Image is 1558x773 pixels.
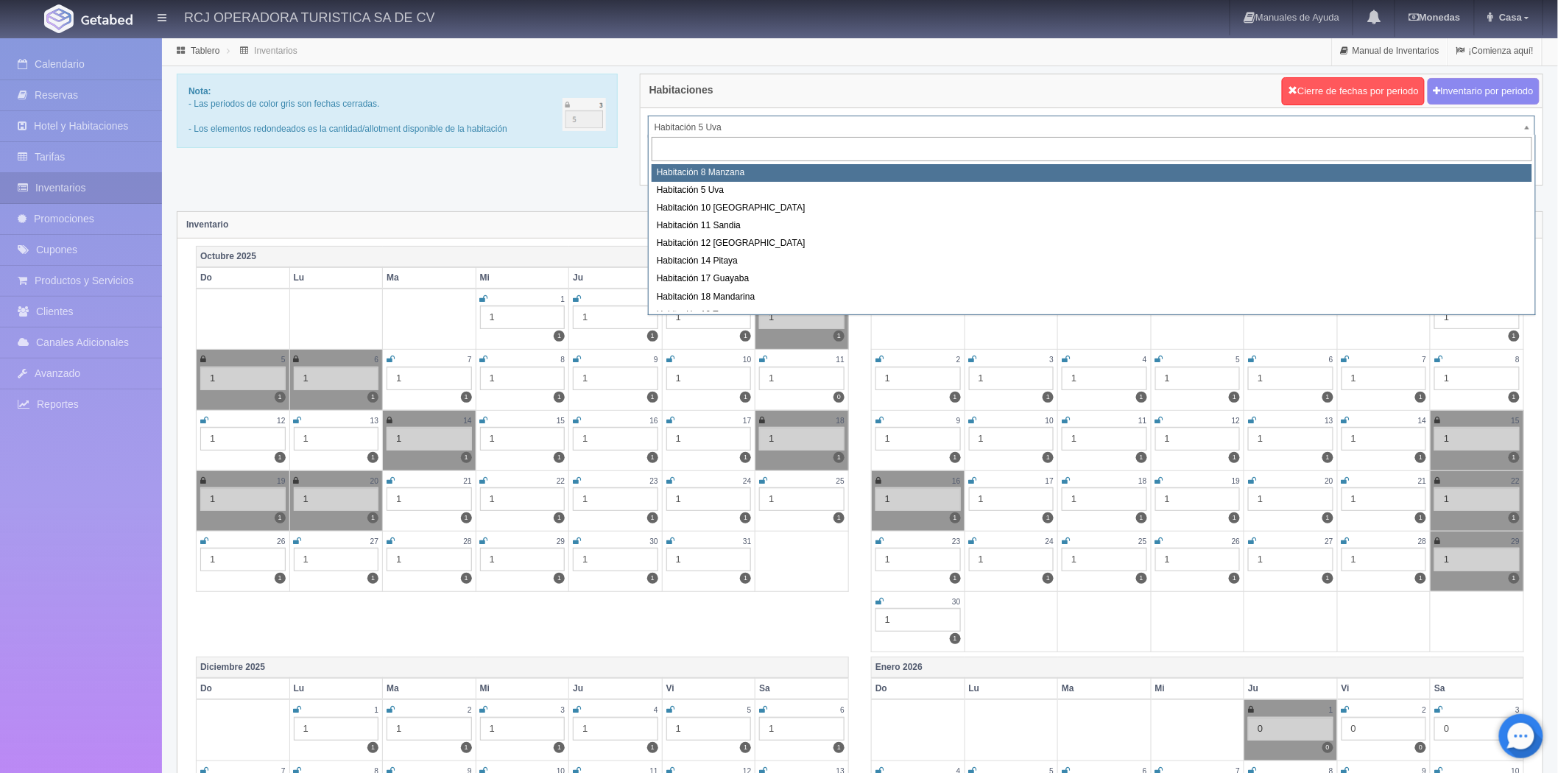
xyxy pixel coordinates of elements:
[652,182,1532,200] div: Habitación 5 Uva
[652,253,1532,270] div: Habitación 14 Pitaya
[652,289,1532,306] div: Habitación 18 Mandarina
[652,200,1532,217] div: Habitación 10 [GEOGRAPHIC_DATA]
[652,235,1532,253] div: Habitación 12 [GEOGRAPHIC_DATA]
[652,217,1532,235] div: Habitación 11 Sandia
[652,164,1532,182] div: Habitación 8 Manzana
[652,270,1532,288] div: Habitación 17 Guayaba
[652,306,1532,324] div: Habitación 19 Tuna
